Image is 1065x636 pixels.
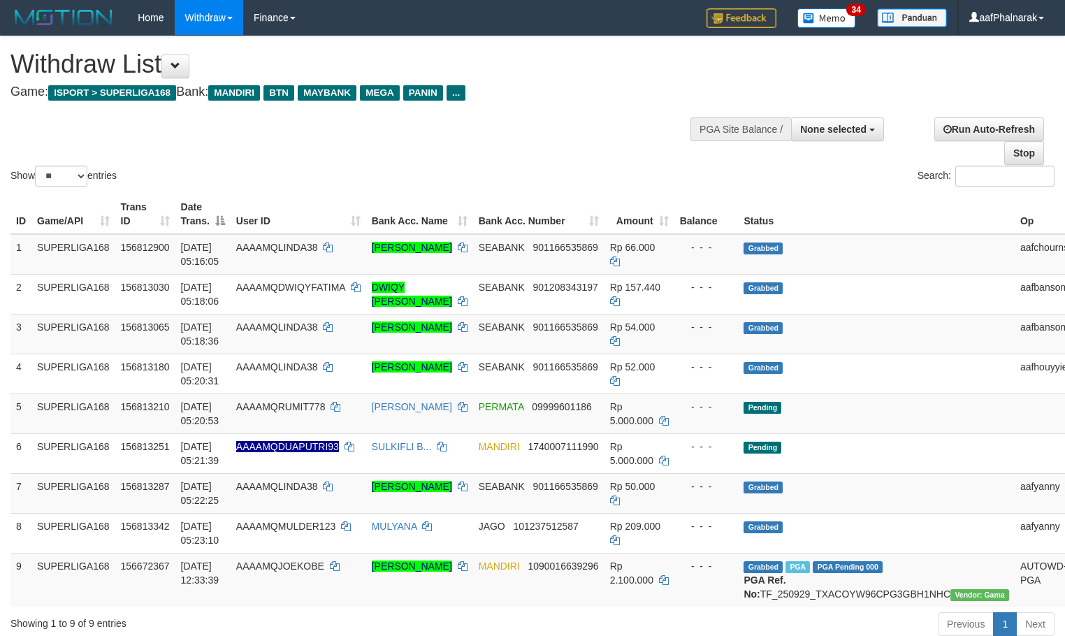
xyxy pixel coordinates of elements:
span: Marked by aafsengchandara [785,561,810,573]
span: Rp 50.000 [610,481,655,492]
span: Vendor URL: https://trx31.1velocity.biz [950,589,1009,601]
div: - - - [680,320,733,334]
td: SUPERLIGA168 [31,553,115,607]
span: 156813210 [121,401,170,412]
td: 2 [10,274,31,314]
img: MOTION_logo.png [10,7,117,28]
div: - - - [680,559,733,573]
a: [PERSON_NAME] [372,481,452,492]
span: Copy 901166535869 to clipboard [532,361,597,373]
span: AAAAMQLINDA38 [236,242,318,253]
span: [DATE] 05:18:36 [181,321,219,347]
span: ISPORT > SUPERLIGA168 [48,85,176,101]
span: SEABANK [479,282,525,293]
span: Nama rekening ada tanda titik/strip, harap diedit [236,441,339,452]
th: Game/API: activate to sort column ascending [31,194,115,234]
th: User ID: activate to sort column ascending [231,194,366,234]
td: 5 [10,393,31,433]
span: Pending [744,402,781,414]
span: [DATE] 05:18:06 [181,282,219,307]
span: MANDIRI [479,561,520,572]
img: Feedback.jpg [707,8,776,28]
th: Trans ID: activate to sort column ascending [115,194,175,234]
td: SUPERLIGA168 [31,513,115,553]
td: SUPERLIGA168 [31,473,115,513]
a: 1 [993,612,1017,636]
span: [DATE] 05:21:39 [181,441,219,466]
th: Bank Acc. Number: activate to sort column ascending [473,194,604,234]
span: 156813251 [121,441,170,452]
span: [DATE] 12:33:39 [181,561,219,586]
span: AAAAMQLINDA38 [236,321,318,333]
span: Grabbed [744,282,783,294]
td: 8 [10,513,31,553]
input: Search: [955,166,1055,187]
span: AAAAMQJOEKOBE [236,561,324,572]
span: AAAAMQLINDA38 [236,361,318,373]
td: 9 [10,553,31,607]
span: [DATE] 05:22:25 [181,481,219,506]
a: [PERSON_NAME] [372,242,452,253]
span: Grabbed [744,561,783,573]
span: [DATE] 05:16:05 [181,242,219,267]
td: 6 [10,433,31,473]
span: Grabbed [744,482,783,493]
img: panduan.png [877,8,947,27]
span: PERMATA [479,401,524,412]
label: Show entries [10,166,117,187]
a: Next [1016,612,1055,636]
td: SUPERLIGA168 [31,274,115,314]
a: SULKIFLI B... [372,441,432,452]
span: MANDIRI [479,441,520,452]
span: Grabbed [744,322,783,334]
label: Search: [918,166,1055,187]
span: Grabbed [744,362,783,374]
a: [PERSON_NAME] [372,561,452,572]
td: 4 [10,354,31,393]
span: Grabbed [744,243,783,254]
td: SUPERLIGA168 [31,433,115,473]
span: AAAAMQLINDA38 [236,481,318,492]
span: Copy 901166535869 to clipboard [532,481,597,492]
span: MAYBANK [298,85,356,101]
th: Bank Acc. Name: activate to sort column ascending [366,194,473,234]
th: Amount: activate to sort column ascending [604,194,674,234]
td: 3 [10,314,31,354]
b: PGA Ref. No: [744,574,785,600]
th: Status [738,194,1014,234]
span: 156813180 [121,361,170,373]
select: Showentries [35,166,87,187]
th: Date Trans.: activate to sort column descending [175,194,231,234]
td: TF_250929_TXACOYW96CPG3GBH1NHC [738,553,1014,607]
span: BTN [263,85,294,101]
div: - - - [680,440,733,454]
span: PANIN [403,85,443,101]
a: MULYANA [372,521,417,532]
h4: Game: Bank: [10,85,696,99]
span: Rp 54.000 [610,321,655,333]
div: - - - [680,400,733,414]
div: Showing 1 to 9 of 9 entries [10,611,433,630]
button: None selected [791,117,884,141]
span: SEABANK [479,361,525,373]
span: Rp 52.000 [610,361,655,373]
span: 156812900 [121,242,170,253]
a: [PERSON_NAME] [372,401,452,412]
h1: Withdraw List [10,50,696,78]
td: SUPERLIGA168 [31,314,115,354]
span: Copy 1740007111990 to clipboard [528,441,598,452]
span: Copy 901166535869 to clipboard [532,242,597,253]
span: Rp 5.000.000 [610,401,653,426]
a: Previous [938,612,994,636]
span: Copy 901166535869 to clipboard [532,321,597,333]
div: - - - [680,280,733,294]
div: - - - [680,479,733,493]
span: Grabbed [744,521,783,533]
a: Run Auto-Refresh [934,117,1044,141]
span: PGA Pending [813,561,883,573]
a: DWIQY [PERSON_NAME] [372,282,452,307]
div: - - - [680,360,733,374]
span: Rp 209.000 [610,521,660,532]
span: 156813030 [121,282,170,293]
td: SUPERLIGA168 [31,354,115,393]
